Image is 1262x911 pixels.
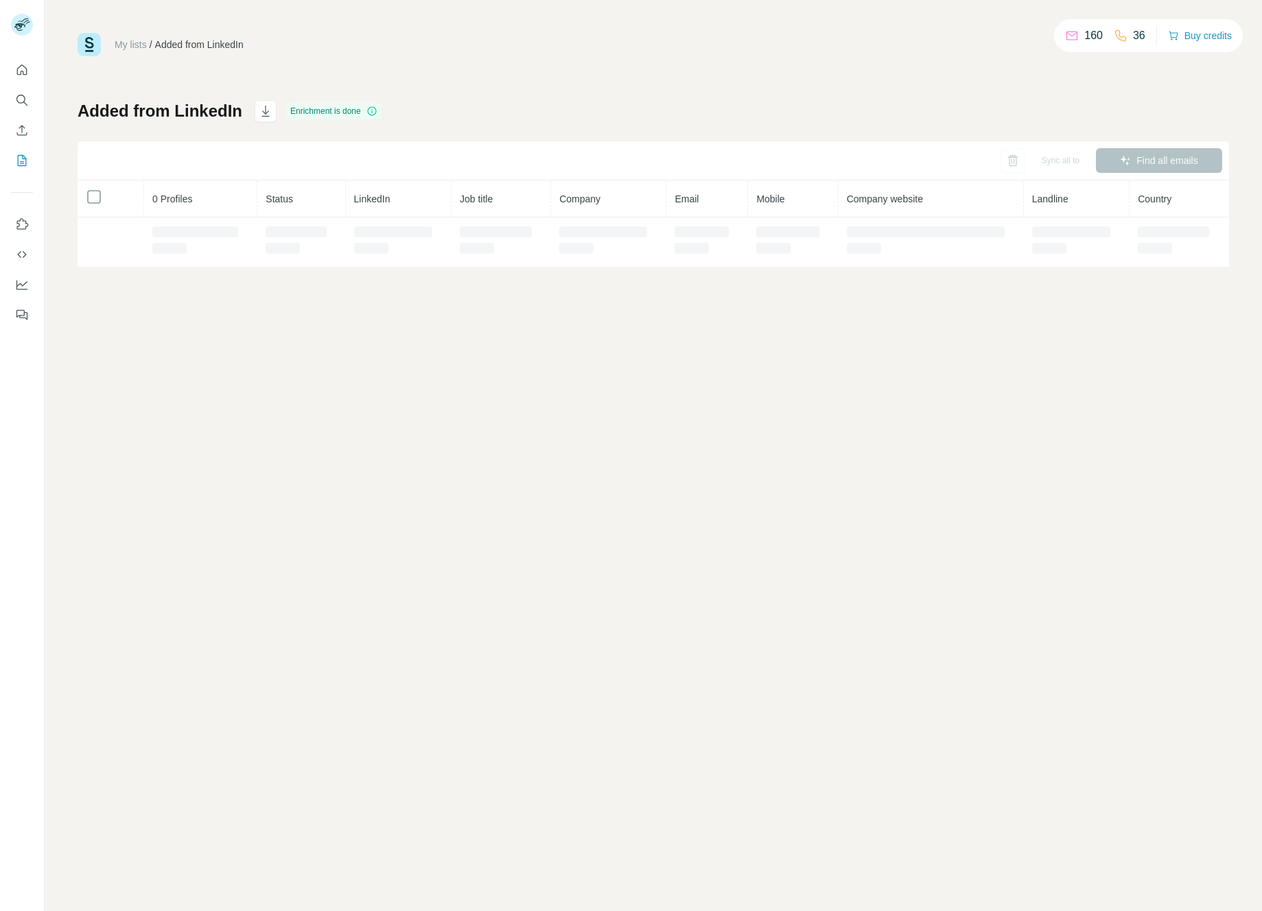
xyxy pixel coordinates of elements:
button: My lists [11,148,33,173]
img: Surfe Logo [78,33,101,56]
span: 0 Profiles [152,193,192,204]
button: Feedback [11,303,33,327]
button: Dashboard [11,272,33,297]
button: Search [11,88,33,113]
li: / [150,38,152,51]
span: Status [266,193,293,204]
span: LinkedIn [354,193,390,204]
p: 160 [1084,27,1103,44]
span: Country [1138,193,1171,204]
span: Company [559,193,600,204]
span: Email [675,193,699,204]
button: Enrich CSV [11,118,33,143]
span: Mobile [756,193,784,204]
h1: Added from LinkedIn [78,100,242,122]
button: Use Surfe on LinkedIn [11,212,33,237]
div: Added from LinkedIn [155,38,244,51]
div: Enrichment is done [286,103,382,119]
button: Use Surfe API [11,242,33,267]
button: Quick start [11,58,33,82]
a: My lists [115,39,147,50]
span: Job title [460,193,493,204]
button: Buy credits [1168,26,1232,45]
p: 36 [1133,27,1145,44]
span: Landline [1032,193,1068,204]
span: Company website [847,193,923,204]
